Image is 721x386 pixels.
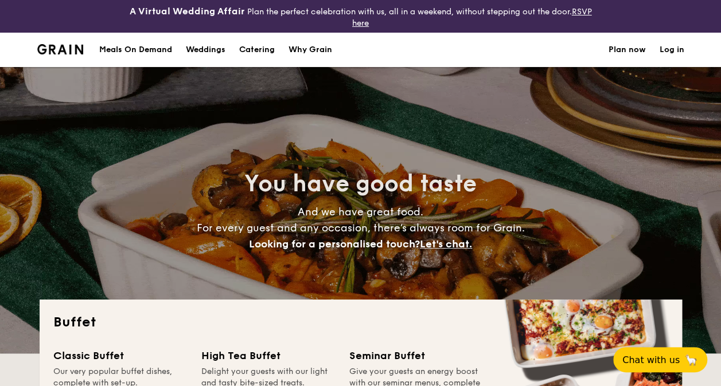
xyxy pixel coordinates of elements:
[420,238,472,250] span: Let's chat.
[186,33,225,67] div: Weddings
[660,33,684,67] a: Log in
[179,33,232,67] a: Weddings
[120,5,601,28] div: Plan the perfect celebration with us, all in a weekend, without stepping out the door.
[282,33,339,67] a: Why Grain
[249,238,420,250] span: Looking for a personalised touch?
[609,33,646,67] a: Plan now
[232,33,282,67] a: Catering
[622,355,680,365] span: Chat with us
[239,33,275,67] h1: Catering
[53,348,188,364] div: Classic Buffet
[244,170,477,198] span: You have good taste
[37,44,84,54] a: Logotype
[289,33,332,67] div: Why Grain
[53,313,668,332] h2: Buffet
[684,353,698,367] span: 🦙
[197,206,525,250] span: And we have great food. For every guest and any occasion, there’s always room for Grain.
[201,348,336,364] div: High Tea Buffet
[37,44,84,54] img: Grain
[130,5,245,18] h4: A Virtual Wedding Affair
[613,347,707,372] button: Chat with us🦙
[99,33,172,67] div: Meals On Demand
[349,348,484,364] div: Seminar Buffet
[92,33,179,67] a: Meals On Demand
